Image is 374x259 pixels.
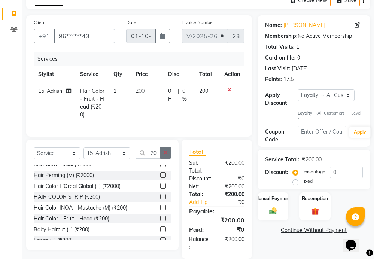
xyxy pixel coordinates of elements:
div: Coupon Code [265,128,298,144]
div: Sub Total: [183,159,217,175]
div: 0 [297,54,300,62]
div: All Customers → Level 1 [298,110,363,123]
div: [DATE] [292,65,308,73]
div: Card on file: [265,54,296,62]
div: HAIR COLOR STRIP (₹200) [34,193,100,201]
div: Hair Color - Fruit - Head (₹200) [34,215,109,223]
span: 200 [199,88,208,94]
div: Last Visit: [265,65,290,73]
label: Invoice Number [182,19,214,26]
div: ₹200.00 [217,159,250,175]
div: No Active Membership [265,32,363,40]
label: Percentage [301,168,325,175]
div: ₹0 [217,225,250,234]
div: Apply Discount [265,91,298,107]
div: Skin Glow Facial (₹2000) [34,161,93,168]
a: [PERSON_NAME] [283,21,325,29]
th: Action [220,66,244,83]
iframe: chat widget [343,229,367,252]
th: Stylist [34,66,76,83]
th: Qty [109,66,131,83]
div: Balance : [183,235,217,251]
span: Total [189,148,206,156]
div: 17.5 [283,76,294,83]
th: Disc [164,66,194,83]
a: Add Tip [183,198,222,206]
div: Hair Color INOA - Mustache (M) (₹200) [34,204,127,212]
div: Paid: [183,225,217,234]
div: ₹200.00 [183,216,250,225]
div: Services [34,52,250,66]
button: Apply [349,127,371,138]
span: 1 [113,88,116,94]
label: Date [126,19,136,26]
div: Total: [183,191,217,198]
button: +91 [34,29,55,43]
div: ₹200.00 [217,183,250,191]
div: Hair Perming (M) (₹2000) [34,171,94,179]
label: Client [34,19,46,26]
div: ₹200.00 [302,156,322,164]
div: Service Total: [265,156,299,164]
input: Search or Scan [136,147,161,159]
th: Price [131,66,164,83]
div: 1 [296,43,299,51]
div: ₹200.00 [217,235,250,251]
input: Enter Offer / Coupon Code [298,126,347,137]
label: Fixed [301,178,313,185]
span: 0 F [168,87,174,103]
strong: Loyalty → [298,110,317,116]
span: | [178,87,179,103]
div: Baby Haircut (L) (₹200) [34,226,89,234]
div: Name: [265,21,282,29]
img: _cash.svg [267,207,279,215]
span: 0 % [182,87,190,103]
div: Net: [183,183,217,191]
div: Payable: [183,207,250,216]
div: Total Visits: [265,43,295,51]
label: Redemption [302,195,328,202]
div: Discount: [265,168,288,176]
div: Discount: [183,175,217,183]
div: Points: [265,76,282,83]
span: 15_Adrish [38,88,62,94]
div: Hair Color L'Oreal Global (L) (₹2000) [34,182,121,190]
a: Continue Without Payment [259,226,369,234]
div: Fangs (L) (₹200) [34,237,73,244]
img: _gift.svg [309,207,321,216]
th: Total [195,66,220,83]
div: ₹0 [222,198,250,206]
input: Search by Name/Mobile/Email/Code [54,29,115,43]
div: ₹200.00 [217,191,250,198]
label: Manual Payment [255,195,291,202]
th: Service [76,66,109,83]
div: ₹0 [217,175,250,183]
span: Hair Color - Fruit - Head (₹200) [80,88,104,118]
div: Membership: [265,32,298,40]
span: 200 [136,88,145,94]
